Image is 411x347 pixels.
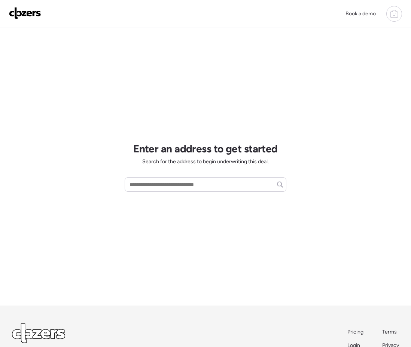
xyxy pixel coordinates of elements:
span: Search for the address to begin underwriting this deal. [142,158,269,165]
a: Pricing [347,328,364,336]
span: Book a demo [345,10,376,17]
span: Pricing [347,329,363,335]
img: Logo Light [12,323,65,343]
span: Terms [382,329,397,335]
a: Terms [382,328,399,336]
h1: Enter an address to get started [133,142,278,155]
img: Logo [9,7,41,19]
